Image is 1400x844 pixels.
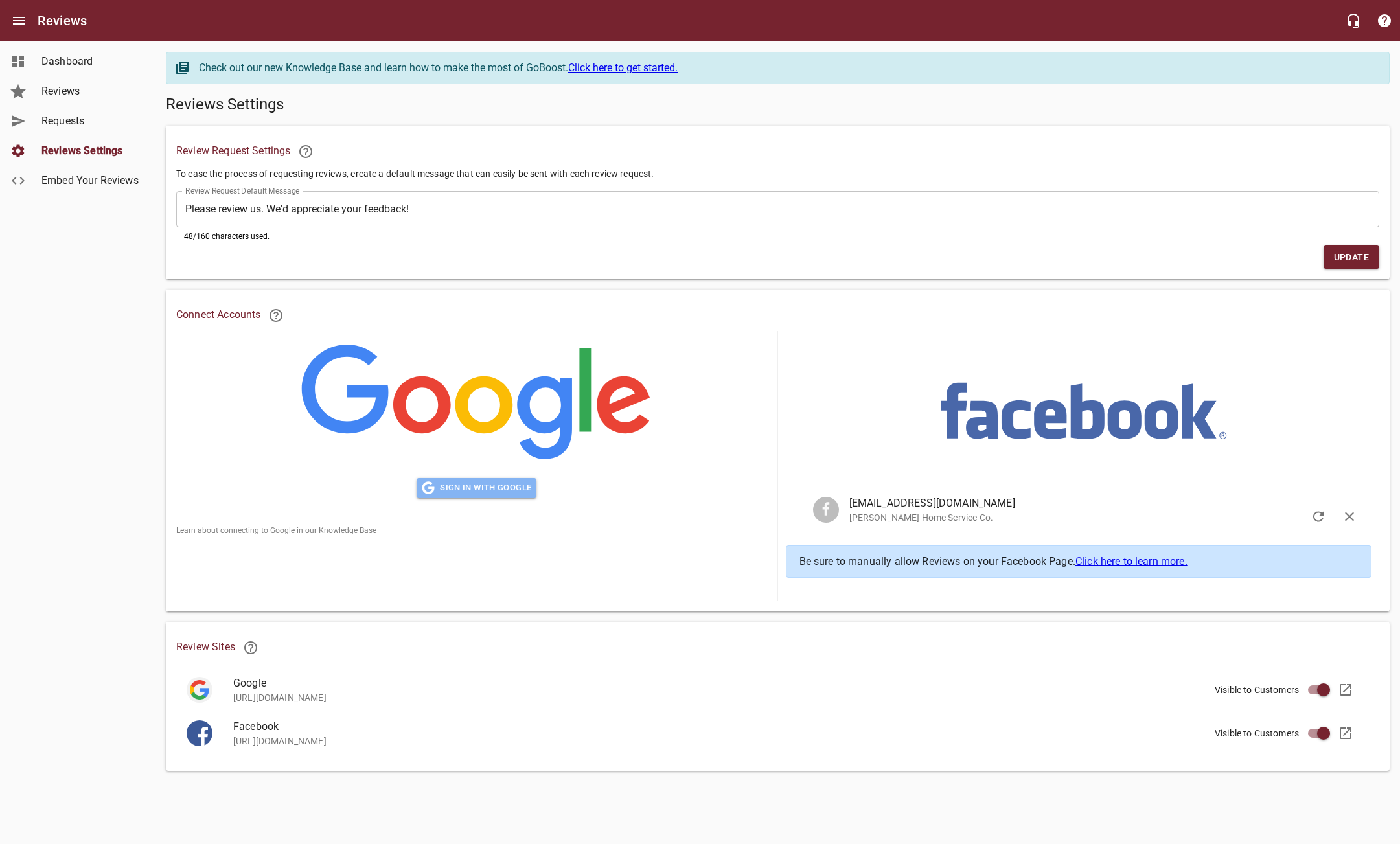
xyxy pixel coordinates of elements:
span: Update [1334,249,1369,266]
span: 48 /160 characters used. [184,232,270,241]
span: Google [233,676,1348,691]
div: Google [187,677,212,703]
p: [URL][DOMAIN_NAME] [233,735,1348,748]
h6: Connect Accounts [176,300,1379,331]
div: Check out our new Knowledge Base and learn how to make the most of GoBoost. [199,60,1376,76]
button: Sign Out [1334,501,1365,532]
div: Facebook [187,720,212,746]
button: Update [1324,245,1379,269]
button: Sign in with Google [417,478,536,498]
h6: Review Request Settings [176,136,1379,167]
span: Reviews Settings [41,143,140,159]
button: Open drawer [3,5,34,36]
h6: Review Sites [176,632,1379,663]
button: Live Chat [1338,5,1369,36]
a: Learn more about requesting reviews [290,136,321,167]
span: Dashboard [41,54,140,69]
p: Be sure to manually allow Reviews on your Facebook Page. [799,554,1359,569]
p: [PERSON_NAME] Home Service Co. [849,511,1337,525]
span: Requests [41,113,140,129]
a: Customers will leave you reviews on these sites. Learn more. [235,632,266,663]
h6: Reviews [38,10,87,31]
p: To ease the process of requesting reviews, create a default message that can easily be sent with ... [176,167,1379,181]
span: Sign in with Google [422,481,531,496]
span: Visible to Customers [1215,683,1299,697]
button: Support Portal [1369,5,1400,36]
img: facebook-dark.png [187,720,212,746]
a: Click here to learn more. [1075,555,1188,567]
span: Visible to Customers [1215,727,1299,740]
a: Click here to get started. [568,62,678,74]
h5: Reviews Settings [166,95,1390,115]
a: Learn more about connecting Google and Facebook to Reviews [260,300,292,331]
button: Refresh [1303,501,1334,532]
span: [EMAIL_ADDRESS][DOMAIN_NAME] [849,496,1337,511]
span: Facebook [233,719,1348,735]
img: google-dark.png [187,677,212,703]
span: Reviews [41,84,140,99]
span: Embed Your Reviews [41,173,140,188]
p: [URL][DOMAIN_NAME] [233,691,1348,705]
a: Learn about connecting to Google in our Knowledge Base [176,526,376,535]
textarea: Please review us. We'd appreciate your feedback! [185,203,1370,215]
